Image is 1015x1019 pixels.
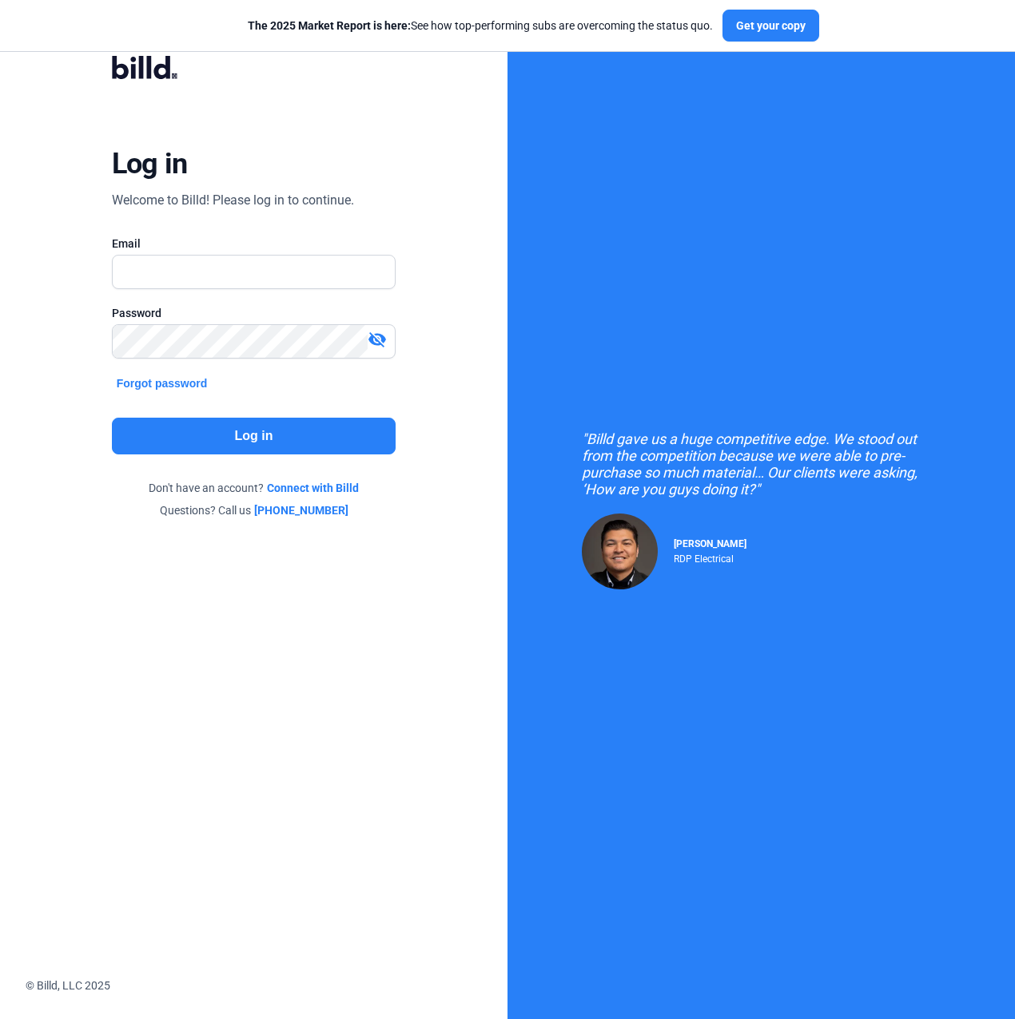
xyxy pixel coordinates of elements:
span: The 2025 Market Report is here: [248,19,411,32]
button: Log in [112,418,396,454]
div: Questions? Call us [112,502,396,518]
div: Welcome to Billd! Please log in to continue. [112,191,354,210]
div: Don't have an account? [112,480,396,496]
a: [PHONE_NUMBER] [254,502,348,518]
div: RDP Electrical [674,549,746,565]
mat-icon: visibility_off [368,330,387,349]
span: [PERSON_NAME] [674,538,746,549]
button: Get your copy [722,10,819,42]
div: Password [112,305,396,321]
div: See how top-performing subs are overcoming the status quo. [248,18,713,34]
a: Connect with Billd [267,480,359,496]
div: Log in [112,146,188,181]
img: Raul Pacheco [582,513,658,589]
button: Forgot password [112,375,213,392]
div: Email [112,236,396,252]
div: "Billd gave us a huge competitive edge. We stood out from the competition because we were able to... [582,430,941,498]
